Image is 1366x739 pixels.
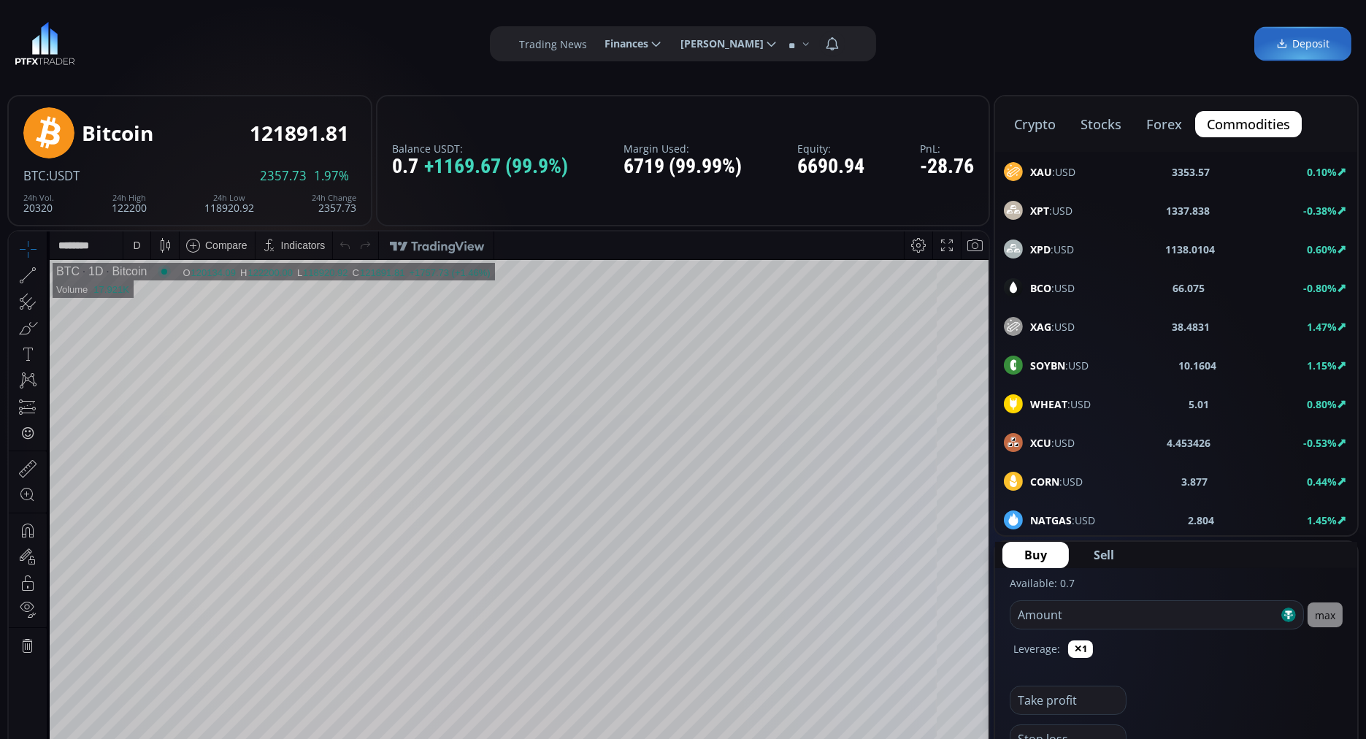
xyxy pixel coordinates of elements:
div: log [929,588,943,600]
div: 120134.09 [183,36,227,47]
label: Margin Used: [623,143,742,154]
button: Sell [1072,542,1136,568]
b: WHEAT [1030,397,1067,411]
button: crypto [1002,111,1067,137]
div: 1d [165,588,177,600]
span: Finances [594,29,648,58]
a: Deposit [1254,27,1351,61]
div: Bitcoin [82,122,153,145]
span: :USD [1030,203,1073,218]
div: 5y [53,588,64,600]
img: LOGO [15,22,75,66]
span: :USD [1030,435,1075,451]
b: 1.47% [1307,320,1337,334]
label: Equity: [797,143,864,154]
b: BCO [1030,281,1051,295]
b: XPT [1030,204,1049,218]
span: :USD [1030,513,1095,528]
label: Balance USDT: [392,143,568,154]
div: Compare [196,8,239,20]
b: 4.453426 [1167,435,1211,451]
span: Buy [1024,546,1047,564]
b: 0.10% [1307,165,1337,179]
span: 19:13:45 (UTC) [814,588,884,600]
div: Hide Drawings Toolbar [34,545,40,565]
div: 24h Vol. [23,194,54,202]
span: :USDT [46,167,80,184]
button: 19:13:45 (UTC) [809,580,889,608]
div:  [13,195,25,209]
div: auto [953,588,972,600]
span: 1.97% [314,169,349,183]
b: XAU [1030,165,1052,179]
label: PnL: [920,143,974,154]
div: 6719 (99.99%) [623,156,742,178]
b: 1.45% [1307,513,1337,527]
button: stocks [1069,111,1133,137]
b: 10.1604 [1179,358,1217,373]
div: 24h Change [312,194,356,202]
b: XPD [1030,242,1051,256]
b: 1.15% [1307,359,1337,372]
span: :USD [1030,164,1075,180]
b: 3.877 [1182,474,1208,489]
div: Indicators [272,8,317,20]
b: 38.4831 [1172,319,1210,334]
div: 20320 [23,194,54,213]
div: 121891.81 [351,36,396,47]
b: XAG [1030,320,1051,334]
button: Buy [1002,542,1069,568]
label: Leverage: [1013,641,1060,656]
span: Sell [1094,546,1114,564]
div: Market open [149,34,162,47]
b: 2.804 [1188,513,1214,528]
div: 122200.00 [239,36,283,47]
div: 121891.81 [250,122,349,145]
div: 3m [95,588,109,600]
div: Volume [47,53,79,64]
span: 2357.73 [260,169,307,183]
span: :USD [1030,474,1083,489]
div: 122200 [112,194,147,213]
div: O [174,36,182,47]
span: :USD [1030,319,1075,334]
div: 0.7 [392,156,568,178]
div: 5d [144,588,156,600]
span: Deposit [1276,37,1329,52]
div: 24h High [112,194,147,202]
b: 1138.0104 [1166,242,1216,257]
div: 1m [119,588,133,600]
b: 0.44% [1307,475,1337,489]
span: +1169.67 (99.9%) [424,156,568,178]
b: 5.01 [1189,397,1209,412]
div: Toggle Percentage [903,580,924,608]
div: Toggle Auto Scale [948,580,978,608]
div: Toggle Log Scale [924,580,948,608]
div: Bitcoin [94,34,138,47]
b: 0.60% [1307,242,1337,256]
b: 3353.57 [1173,164,1210,180]
div: 24h Low [204,194,254,202]
div: 118920.92 [294,36,339,47]
div: 1D [71,34,94,47]
div: +1757.73 (+1.46%) [400,36,481,47]
div: D [124,8,131,20]
b: CORN [1030,475,1059,489]
label: Available: 0.7 [1010,576,1075,590]
button: commodities [1195,111,1302,137]
div: C [344,36,351,47]
div: BTC [47,34,71,47]
b: 66.075 [1173,280,1205,296]
div: L [288,36,294,47]
button: ✕1 [1068,640,1093,658]
div: 118920.92 [204,194,254,213]
label: Trading News [519,37,587,52]
div: 17.921K [85,53,120,64]
span: :USD [1030,280,1075,296]
div: -28.76 [920,156,974,178]
div: 2357.73 [312,194,356,213]
span: :USD [1030,397,1091,412]
b: NATGAS [1030,513,1072,527]
b: 0.80% [1307,397,1337,411]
